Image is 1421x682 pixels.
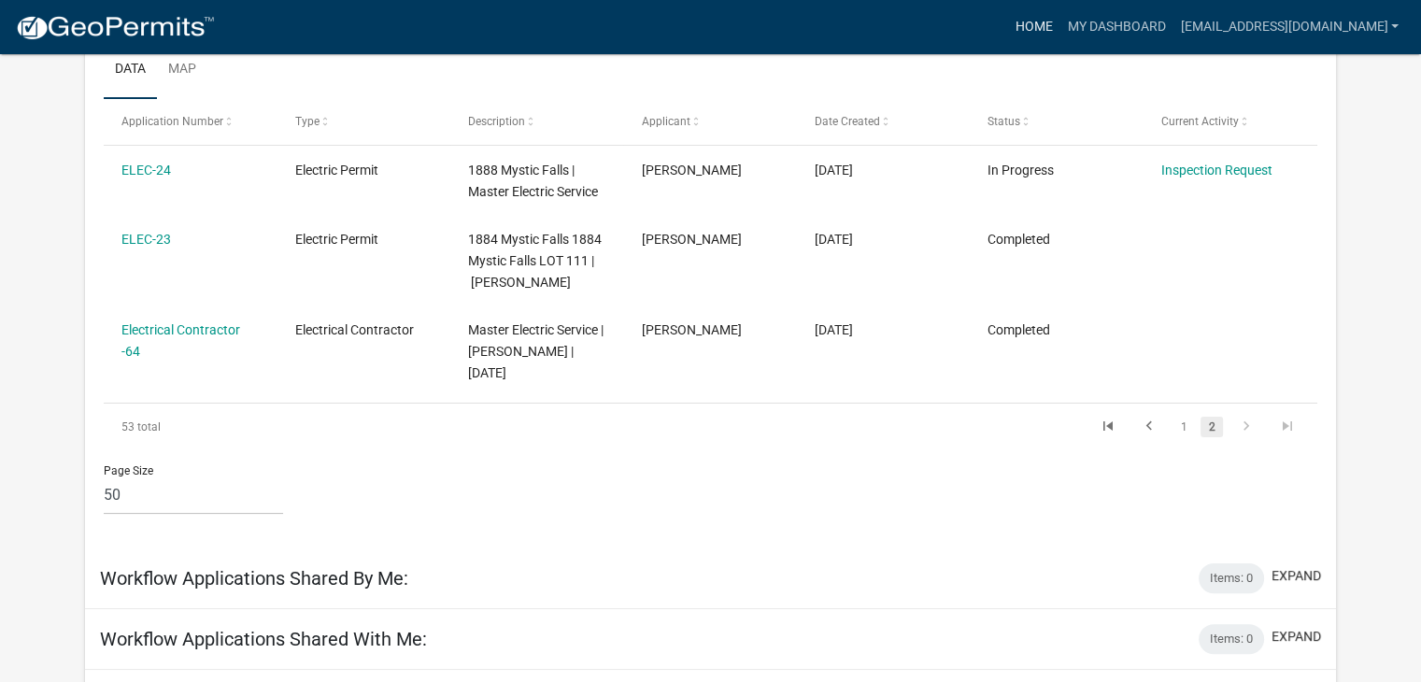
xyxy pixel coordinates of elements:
[988,232,1050,247] span: Completed
[1198,411,1226,443] li: page 2
[797,99,970,144] datatable-header-cell: Date Created
[1172,9,1406,45] a: [EMAIL_ADDRESS][DOMAIN_NAME]
[121,232,171,247] a: ELEC-23
[121,322,240,359] a: Electrical Contractor -64
[295,232,378,247] span: Electric Permit
[1170,411,1198,443] li: page 1
[295,322,414,337] span: Electrical Contractor
[1144,99,1316,144] datatable-header-cell: Current Activity
[121,115,223,128] span: Application Number
[1199,563,1264,593] div: Items: 0
[988,115,1020,128] span: Status
[121,163,171,178] a: ELEC-24
[815,232,853,247] span: 06/09/2022
[100,567,408,590] h5: Workflow Applications Shared By Me:
[642,322,742,337] span: MARK SPEAR
[104,404,343,450] div: 53 total
[1161,163,1272,178] a: Inspection Request
[468,322,604,380] span: Master Electric Service | MARK SPEAR | 12/31/2022
[277,99,449,144] datatable-header-cell: Type
[295,163,378,178] span: Electric Permit
[1090,417,1126,437] a: go to first page
[468,163,598,199] span: 1888 Mystic Falls | Master Electric Service
[1270,417,1305,437] a: go to last page
[100,628,427,650] h5: Workflow Applications Shared With Me:
[1007,9,1059,45] a: Home
[1161,115,1239,128] span: Current Activity
[1201,417,1223,437] a: 2
[623,99,796,144] datatable-header-cell: Applicant
[815,115,880,128] span: Date Created
[815,322,853,337] span: 06/01/2022
[815,163,853,178] span: 06/09/2022
[988,163,1054,178] span: In Progress
[450,99,623,144] datatable-header-cell: Description
[970,99,1143,144] datatable-header-cell: Status
[104,99,277,144] datatable-header-cell: Application Number
[1199,624,1264,654] div: Items: 0
[468,115,525,128] span: Description
[1229,417,1264,437] a: go to next page
[1059,9,1172,45] a: My Dashboard
[642,163,742,178] span: MARK SPEAR
[295,115,320,128] span: Type
[1131,417,1167,437] a: go to previous page
[1272,627,1321,646] button: expand
[988,322,1050,337] span: Completed
[104,40,157,100] a: Data
[1172,417,1195,437] a: 1
[468,232,602,290] span: 1884 Mystic Falls 1884 Mystic Falls LOT 111 | Sprigler William J
[1272,566,1321,586] button: expand
[157,40,207,100] a: Map
[642,232,742,247] span: MARK SPEAR
[642,115,690,128] span: Applicant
